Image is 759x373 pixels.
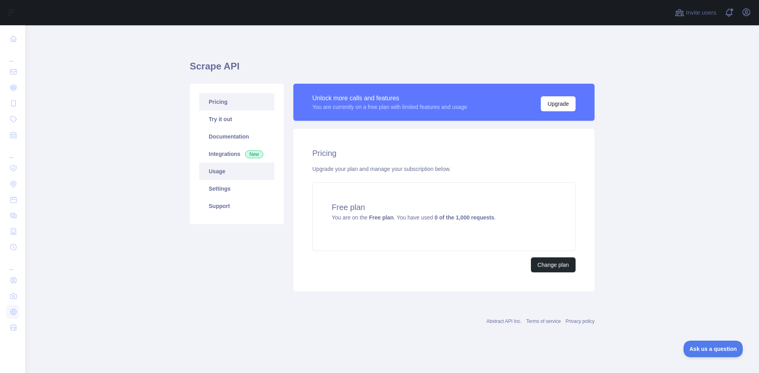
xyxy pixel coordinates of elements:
[686,8,716,17] span: Invite users
[199,128,274,145] a: Documentation
[199,111,274,128] a: Try it out
[526,319,561,324] a: Terms of service
[6,144,19,159] div: ...
[199,93,274,111] a: Pricing
[332,202,556,213] h4: Free plan
[673,6,718,19] button: Invite users
[566,319,595,324] a: Privacy policy
[190,60,595,79] h1: Scrape API
[531,257,576,272] button: Change plan
[199,145,274,163] a: Integrations New
[6,256,19,272] div: ...
[312,94,467,103] div: Unlock more calls and features
[541,96,576,111] button: Upgrade
[199,197,274,215] a: Support
[199,163,274,180] a: Usage
[369,214,393,221] strong: Free plan
[312,103,467,111] div: You are currently on a free plan with limited features and usage
[487,319,522,324] a: Abstract API Inc.
[332,214,496,221] span: You are on the . You have used .
[434,214,494,221] strong: 0 of the 1,000 requests
[312,148,576,159] h2: Pricing
[245,150,263,158] span: New
[312,165,576,173] div: Upgrade your plan and manage your subscription below.
[199,180,274,197] a: Settings
[6,47,19,63] div: ...
[683,341,743,357] iframe: Toggle Customer Support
